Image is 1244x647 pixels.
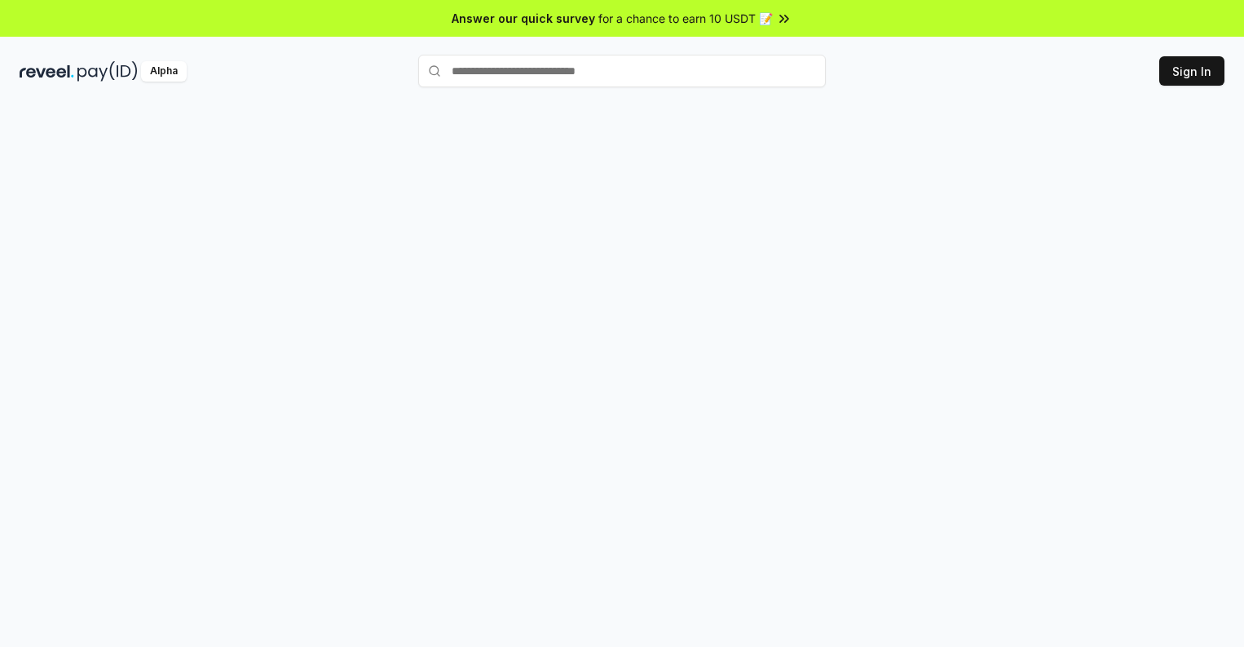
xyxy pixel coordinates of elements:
[141,61,187,82] div: Alpha
[77,61,138,82] img: pay_id
[452,10,595,27] span: Answer our quick survey
[20,61,74,82] img: reveel_dark
[598,10,773,27] span: for a chance to earn 10 USDT 📝
[1159,56,1224,86] button: Sign In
